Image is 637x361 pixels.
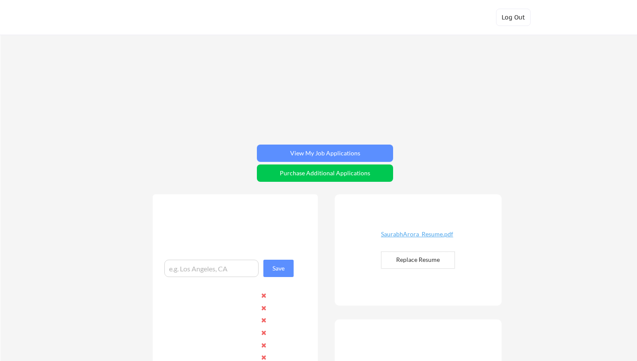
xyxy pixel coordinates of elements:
[496,9,531,26] button: Log Out
[164,260,259,277] input: e.g. Los Angeles, CA
[257,145,393,162] button: View My Job Applications
[365,231,468,245] a: SaurabhArora_Resume.pdf
[257,164,393,182] button: Purchase Additional Applications
[263,260,294,277] button: Save
[365,231,468,237] div: SaurabhArora_Resume.pdf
